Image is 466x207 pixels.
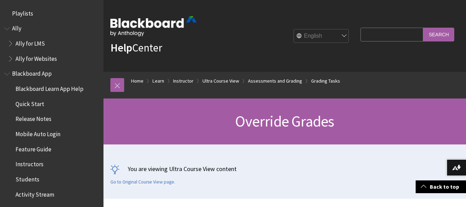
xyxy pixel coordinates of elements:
[110,16,197,36] img: Blackboard by Anthology
[16,173,39,183] span: Students
[110,179,175,185] a: Go to Original Course View page.
[202,77,239,85] a: Ultra Course View
[16,143,51,153] span: Feature Guide
[152,77,164,85] a: Learn
[12,8,33,17] span: Playlists
[416,180,466,193] a: Back to top
[4,8,99,19] nav: Book outline for Playlists
[248,77,302,85] a: Assessments and Grading
[16,53,57,62] span: Ally for Websites
[110,164,459,173] p: You are viewing Ultra Course View content
[110,41,132,55] strong: Help
[12,68,52,77] span: Blackboard App
[16,38,45,47] span: Ally for LMS
[235,112,334,131] span: Override Grades
[16,113,51,123] span: Release Notes
[423,28,454,41] input: Search
[4,23,99,65] nav: Book outline for Anthology Ally Help
[311,77,340,85] a: Grading Tasks
[16,159,43,168] span: Instructors
[173,77,194,85] a: Instructor
[131,77,143,85] a: Home
[16,83,83,92] span: Blackboard Learn App Help
[294,29,349,43] select: Site Language Selector
[110,41,162,55] a: HelpCenter
[16,98,44,107] span: Quick Start
[16,189,54,198] span: Activity Stream
[16,128,60,138] span: Mobile Auto Login
[12,23,21,32] span: Ally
